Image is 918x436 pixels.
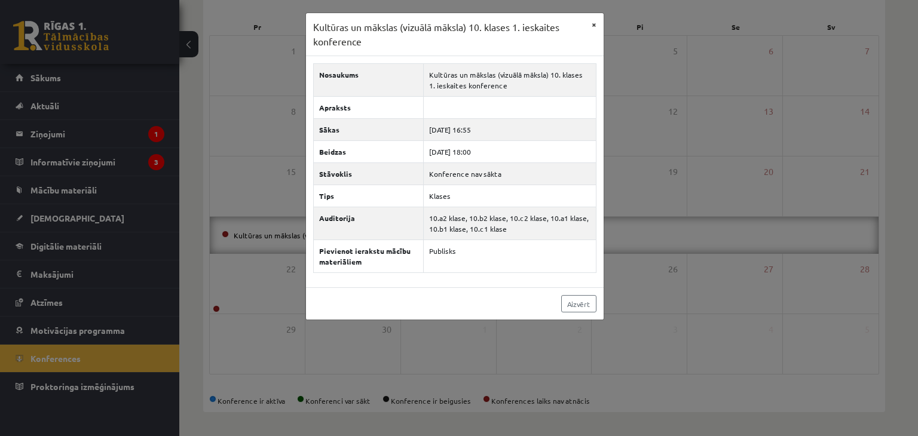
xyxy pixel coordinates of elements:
[313,20,585,48] h3: Kultūras un mākslas (vizuālā māksla) 10. klases 1. ieskaites konference
[424,141,596,163] td: [DATE] 18:00
[561,295,596,312] a: Aizvērt
[313,163,424,185] th: Stāvoklis
[424,240,596,273] td: Publisks
[313,119,424,141] th: Sākas
[313,64,424,97] th: Nosaukums
[313,240,424,273] th: Pievienot ierakstu mācību materiāliem
[313,207,424,240] th: Auditorija
[424,163,596,185] td: Konference nav sākta
[313,141,424,163] th: Beidzas
[313,97,424,119] th: Apraksts
[585,13,604,36] button: ×
[313,185,424,207] th: Tips
[424,185,596,207] td: Klases
[424,119,596,141] td: [DATE] 16:55
[424,207,596,240] td: 10.a2 klase, 10.b2 klase, 10.c2 klase, 10.a1 klase, 10.b1 klase, 10.c1 klase
[424,64,596,97] td: Kultūras un mākslas (vizuālā māksla) 10. klases 1. ieskaites konference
